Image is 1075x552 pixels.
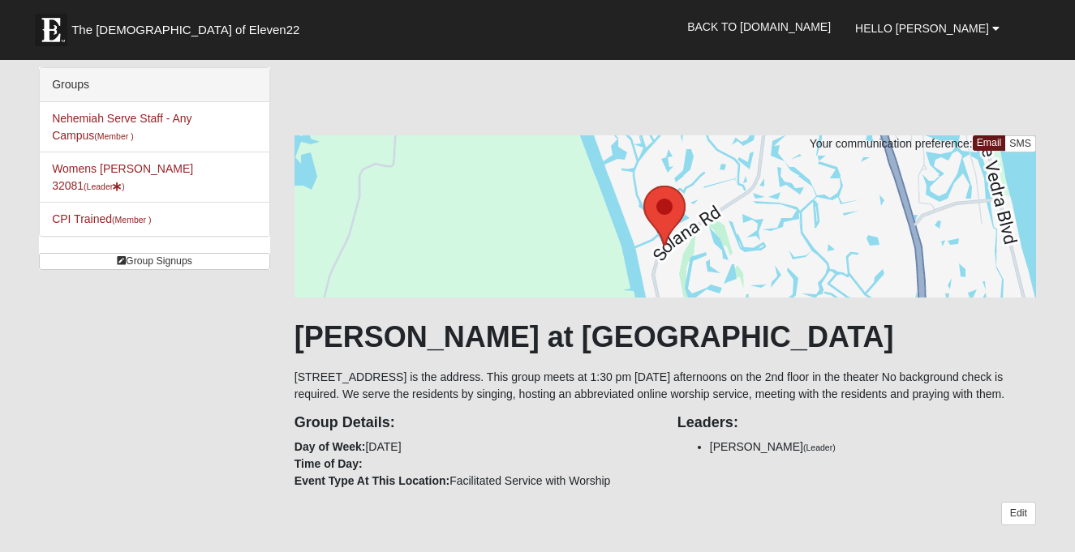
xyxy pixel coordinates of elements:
a: Block Configuration (Alt-B) [1006,524,1035,547]
a: Email [973,135,1006,151]
small: (Leader ) [84,182,125,191]
a: Back to [DOMAIN_NAME] [675,6,843,47]
span: ViewState Size: 32 KB [132,533,239,547]
a: SMS [1004,135,1036,152]
strong: Time of Day: [295,457,363,470]
span: Hello [PERSON_NAME] [855,22,989,35]
li: [PERSON_NAME] [710,439,1036,456]
h1: [PERSON_NAME] at [GEOGRAPHIC_DATA] [295,319,1036,354]
small: (Leader) [803,443,836,452]
a: Web cache enabled [359,530,368,547]
a: Hello [PERSON_NAME] [843,8,1012,49]
span: The [DEMOGRAPHIC_DATA] of Eleven22 [71,22,299,38]
a: Page Properties (Alt+P) [1035,524,1064,547]
strong: Event Type At This Location: [295,474,449,487]
a: Nehemiah Serve Staff - Any Campus(Member ) [52,112,192,142]
a: Womens [PERSON_NAME] 32081(Leader) [52,162,193,192]
span: HTML Size: 110 KB [252,533,346,547]
a: Group Signups [39,253,270,270]
a: The [DEMOGRAPHIC_DATA] of Eleven22 [27,6,351,46]
h4: Leaders: [677,414,1036,432]
a: Edit [1001,502,1036,525]
span: Your communication preference: [810,137,973,150]
a: CPI Trained(Member ) [52,212,151,225]
h4: Group Details: [295,414,653,432]
small: (Member ) [94,131,133,141]
img: Eleven22 logo [35,14,67,46]
strong: Day of Week: [295,440,366,453]
a: Page Load Time: 1.11s [15,534,115,546]
small: (Member ) [112,215,151,225]
div: Groups [40,68,269,102]
div: [DATE] Facilitated Service with Worship [282,403,665,490]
